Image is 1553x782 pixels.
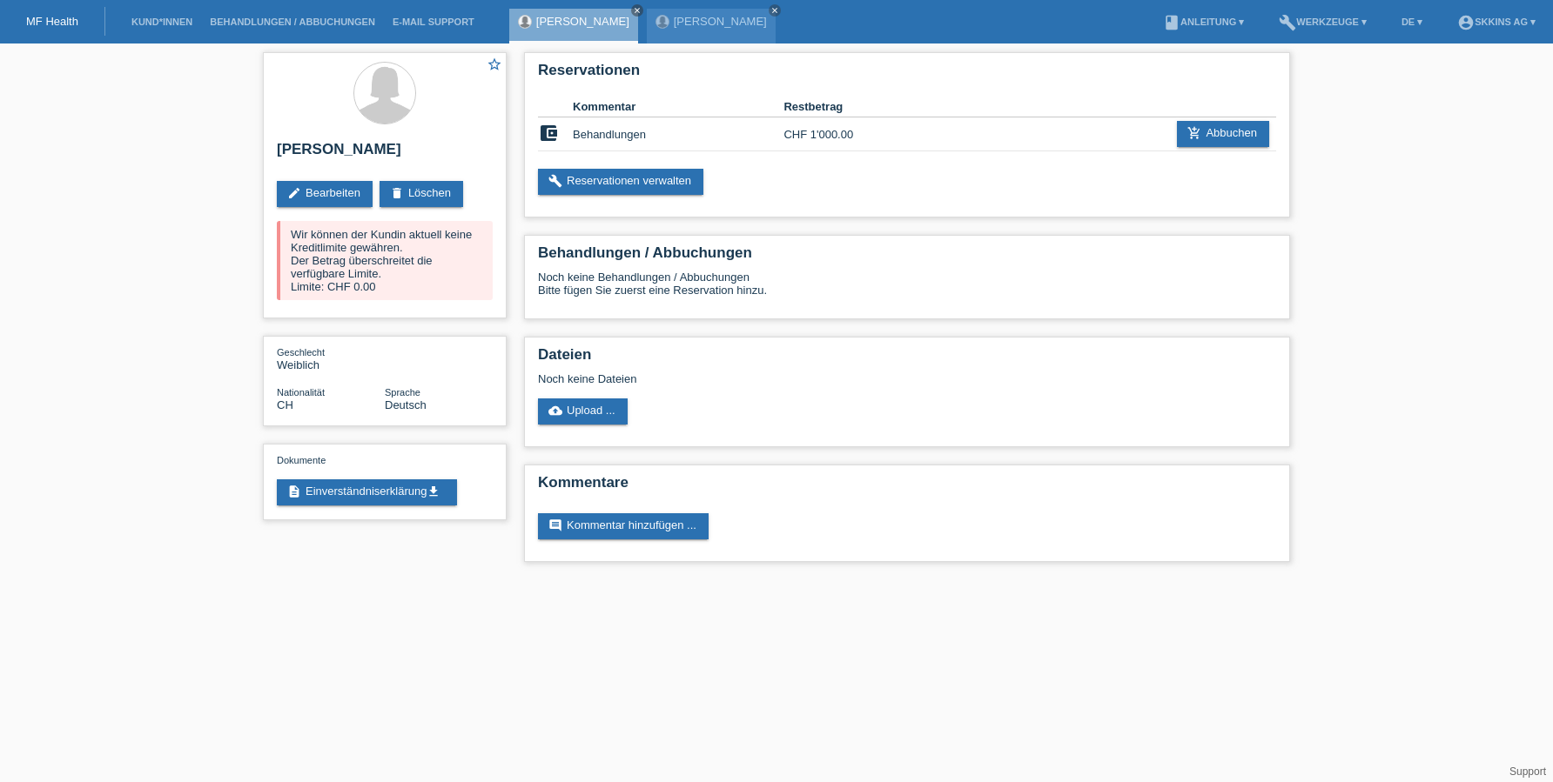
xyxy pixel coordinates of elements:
i: edit [287,186,301,200]
a: close [631,4,643,17]
div: Noch keine Behandlungen / Abbuchungen Bitte fügen Sie zuerst eine Reservation hinzu. [538,271,1276,310]
i: star_border [487,57,502,72]
h2: Reservationen [538,62,1276,88]
i: close [770,6,779,15]
h2: [PERSON_NAME] [277,141,493,167]
a: deleteLöschen [380,181,463,207]
i: close [633,6,642,15]
i: get_app [427,485,440,498]
a: editBearbeiten [277,181,373,207]
th: Kommentar [573,97,783,117]
a: MF Health [26,15,78,28]
a: buildReservationen verwalten [538,169,703,195]
a: Support [1509,765,1546,778]
i: build [548,174,562,188]
a: [PERSON_NAME] [674,15,767,28]
i: comment [548,518,562,532]
span: Sprache [385,387,420,398]
i: build [1279,14,1296,31]
i: add_shopping_cart [1187,126,1201,140]
a: DE ▾ [1393,17,1431,27]
span: Dokumente [277,455,326,465]
div: Wir können der Kundin aktuell keine Kreditlimite gewähren. Der Betrag überschreitet die verfügbar... [277,221,493,300]
a: buildWerkzeuge ▾ [1270,17,1375,27]
a: bookAnleitung ▾ [1154,17,1253,27]
a: star_border [487,57,502,75]
h2: Behandlungen / Abbuchungen [538,244,1276,271]
a: cloud_uploadUpload ... [538,398,628,424]
i: description [287,485,301,498]
a: E-Mail Support [384,17,483,27]
i: account_circle [1457,14,1475,31]
a: Kund*innen [123,17,201,27]
i: cloud_upload [548,404,562,418]
span: Schweiz [277,398,293,411]
a: [PERSON_NAME] [536,15,629,28]
span: Geschlecht [277,347,325,358]
i: account_balance_wallet [538,123,559,144]
h2: Kommentare [538,474,1276,500]
span: Deutsch [385,398,427,411]
div: Noch keine Dateien [538,372,1070,385]
a: descriptionEinverständniserklärungget_app [277,479,457,505]
th: Restbetrag [783,97,889,117]
h2: Dateien [538,346,1276,372]
div: Weiblich [277,345,385,371]
a: close [769,4,781,17]
a: add_shopping_cartAbbuchen [1177,121,1269,147]
a: Behandlungen / Abbuchungen [201,17,384,27]
a: commentKommentar hinzufügen ... [538,513,709,539]
i: book [1163,14,1180,31]
span: Nationalität [277,387,325,398]
td: Behandlungen [573,117,783,151]
td: CHF 1'000.00 [783,117,889,151]
i: delete [390,186,404,200]
a: account_circleSKKINS AG ▾ [1449,17,1544,27]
